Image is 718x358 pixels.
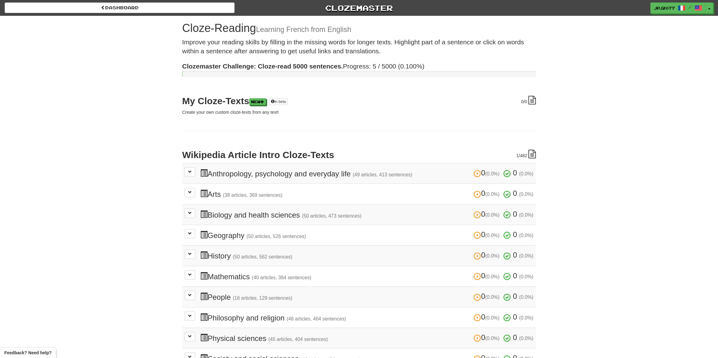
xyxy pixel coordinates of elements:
span: 0 [473,313,501,321]
h3: People [200,292,533,301]
small: (49 articles, 413 sentences) [353,172,412,177]
span: JPJ2077 [654,5,675,11]
span: 0 [521,99,524,104]
span: 0 [473,189,501,197]
span: 0 [513,292,517,300]
h3: History [200,251,533,260]
a: JPJ2077 / [650,2,706,14]
small: (0.0%) [519,171,533,176]
span: 0 [513,333,517,342]
a: New [249,98,266,105]
h2: Wikipedia Article Intro Cloze-Texts [182,150,536,160]
small: (0.0%) [485,294,500,300]
small: (0.0%) [519,192,533,197]
span: 1 [516,153,519,158]
small: (0.0%) [519,336,533,341]
span: 0 [473,272,501,280]
small: (45 articles, 404 sentences) [268,337,328,342]
span: 0 [513,272,517,280]
p: Create your own custom cloze-texts from any text! [182,109,536,115]
small: (38 articles, 369 sentences) [223,192,282,198]
strong: Clozemaster Challenge: Cloze-read 5000 sentences. [182,63,343,70]
small: (0.0%) [485,274,500,279]
a: Dashboard [5,2,235,13]
small: (0.0%) [485,233,500,238]
p: Improve your reading skills by filling in the missing words for longer texts. Highlight part of a... [182,38,536,56]
small: (0.0%) [485,212,500,218]
span: Progress: 5 / 5000 (0.100%) [182,63,424,70]
h2: My Cloze-Texts [182,96,536,106]
span: 0 [473,333,501,342]
div: /482 [516,150,536,159]
small: (50 articles, 526 sentences) [246,234,306,239]
small: (16 articles, 129 sentences) [233,295,292,301]
h3: Mathematics [200,272,533,281]
span: 0 [473,292,501,300]
h3: Anthropology, psychology and everyday life [200,169,533,178]
span: / [689,5,692,9]
small: (0.0%) [519,253,533,259]
small: (50 articles, 562 sentences) [233,254,292,259]
span: 0 [513,189,517,197]
span: 0 [473,230,501,239]
span: 0 [513,251,517,259]
small: (0.0%) [519,294,533,300]
h3: Geography [200,231,533,240]
span: 0 [513,230,517,239]
small: (0.0%) [485,192,500,197]
span: 0 [473,251,501,259]
small: (0.0%) [485,171,500,176]
h3: Physical sciences [200,334,533,343]
h3: Philosophy and religion [200,313,533,322]
small: (0.0%) [519,233,533,238]
h3: Biology and health sciences [200,210,533,219]
a: Clozemaster [244,2,474,13]
small: (0.0%) [485,253,500,259]
small: (48 articles, 464 sentences) [287,316,346,321]
span: 0 [473,169,501,177]
small: Learning French from English [256,25,351,33]
span: 0 [513,169,517,177]
small: (0.0%) [519,315,533,320]
small: (0.0%) [519,212,533,218]
div: /0 [521,96,536,105]
span: 0 [473,210,501,218]
small: (0.0%) [485,336,500,341]
span: 0 [513,313,517,321]
h3: Arts [200,189,533,198]
h1: Cloze-Reading [182,22,536,34]
small: (0.0%) [519,274,533,279]
small: (40 articles, 384 sentences) [252,275,312,280]
span: Open feedback widget [4,350,52,356]
span: 0 [513,210,517,218]
a: in beta [269,98,288,105]
small: (0.0%) [485,315,500,320]
small: (50 articles, 473 sentences) [302,213,361,219]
